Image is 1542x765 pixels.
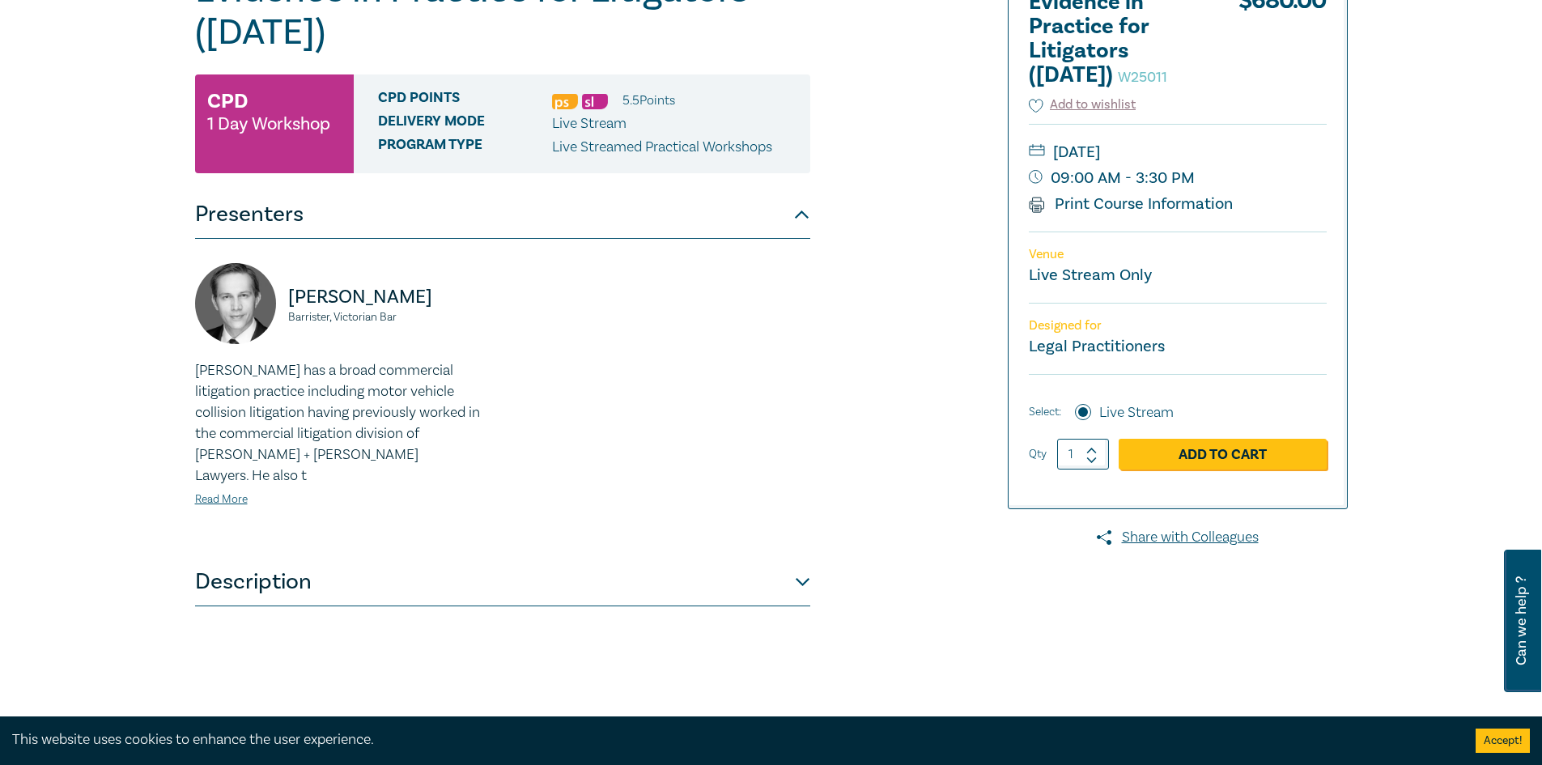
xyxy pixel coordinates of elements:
p: [PERSON_NAME] has a broad commercial litigation practice including motor vehicle collision litiga... [195,360,493,487]
button: Add to wishlist [1029,96,1136,114]
small: [DATE] [1029,139,1327,165]
span: Select: [1029,403,1061,421]
span: Live Stream [552,114,627,133]
input: 1 [1057,439,1109,470]
img: https://s3.ap-southeast-2.amazonaws.com/leo-cussen-store-production-content/Contacts/Brad%20Wrigh... [195,263,276,344]
small: Barrister, Victorian Bar [288,312,493,323]
span: Program type [378,137,552,158]
p: Venue [1029,247,1327,262]
button: Accept cookies [1476,729,1530,753]
a: Print Course Information [1029,193,1234,215]
label: Qty [1029,445,1047,463]
a: Live Stream Only [1029,265,1152,286]
img: Professional Skills [552,94,578,109]
small: 09:00 AM - 3:30 PM [1029,165,1327,191]
p: Designed for [1029,318,1327,334]
a: Add to Cart [1119,439,1327,470]
small: W25011 [1118,68,1167,87]
small: 1 Day Workshop [207,116,330,132]
button: Presenters [195,190,810,239]
button: Description [195,558,810,606]
a: Share with Colleagues [1008,527,1348,548]
h3: CPD [207,87,248,116]
img: Substantive Law [582,94,608,109]
div: This website uses cookies to enhance the user experience. [12,729,1451,750]
p: [PERSON_NAME] [288,284,493,310]
span: Can we help ? [1514,559,1529,682]
li: 5.5 Point s [622,90,675,111]
p: Live Streamed Practical Workshops [552,137,772,158]
a: Read More [195,492,248,507]
span: CPD Points [378,90,552,111]
span: Delivery Mode [378,113,552,134]
small: Legal Practitioners [1029,336,1165,357]
label: Live Stream [1099,402,1174,423]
